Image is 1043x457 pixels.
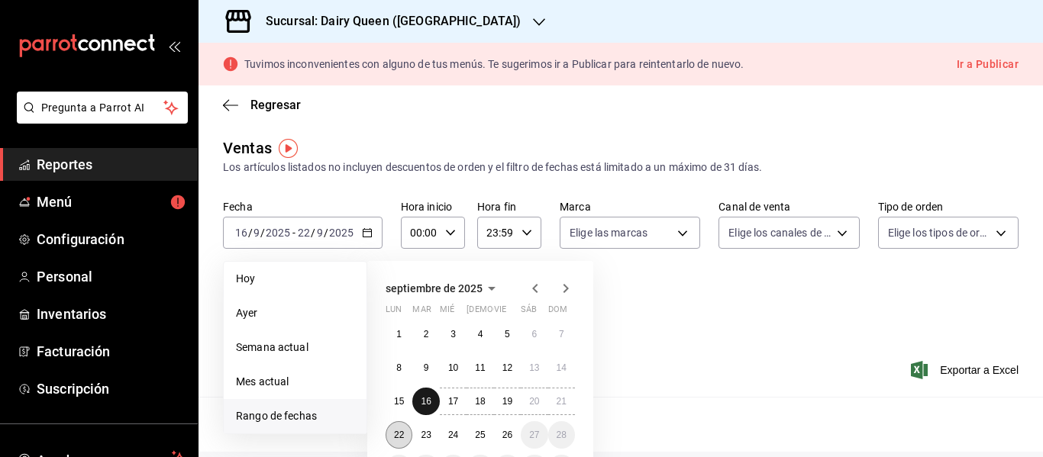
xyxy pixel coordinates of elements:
abbr: 16 de septiembre de 2025 [421,396,431,407]
span: / [248,227,253,239]
abbr: martes [412,304,431,320]
abbr: jueves [467,304,557,320]
span: Menú [37,191,186,212]
button: 16 de septiembre de 2025 [412,388,439,415]
span: Configuración [37,229,186,249]
abbr: 11 de septiembre de 2025 [475,362,485,373]
span: Reportes [37,154,186,175]
abbr: 18 de septiembre de 2025 [475,396,485,407]
button: 18 de septiembre de 2025 [467,388,493,415]
abbr: 2 de septiembre de 2025 [424,329,429,340]
abbr: 20 de septiembre de 2025 [529,396,539,407]
abbr: 7 de septiembre de 2025 [559,329,564,340]
button: Regresar [223,98,301,112]
span: Regresar [250,98,301,112]
input: -- [234,227,248,239]
abbr: 15 de septiembre de 2025 [394,396,404,407]
button: 10 de septiembre de 2025 [440,354,467,381]
label: Hora inicio [401,201,465,212]
span: / [324,227,328,239]
input: -- [316,227,324,239]
abbr: sábado [521,304,537,320]
button: 20 de septiembre de 2025 [521,388,547,415]
abbr: 19 de septiembre de 2025 [502,396,512,407]
button: 27 de septiembre de 2025 [521,421,547,449]
label: Hora fin [477,201,541,212]
button: 23 de septiembre de 2025 [412,421,439,449]
span: Semana actual [236,340,354,356]
label: Tipo de orden [878,201,1019,212]
abbr: 1 de septiembre de 2025 [396,329,402,340]
button: 9 de septiembre de 2025 [412,354,439,381]
span: Inventarios [37,304,186,324]
span: Facturación [37,341,186,362]
abbr: 24 de septiembre de 2025 [448,430,458,440]
abbr: 21 de septiembre de 2025 [557,396,567,407]
span: Suscripción [37,378,186,399]
button: 26 de septiembre de 2025 [494,421,521,449]
input: ---- [265,227,291,239]
button: 15 de septiembre de 2025 [386,388,412,415]
abbr: domingo [548,304,567,320]
span: Pregunta a Parrot AI [41,100,164,116]
label: Marca [560,201,700,212]
label: Canal de venta [718,201,859,212]
abbr: 22 de septiembre de 2025 [394,430,404,440]
span: - [292,227,295,239]
div: Los artículos listados no incluyen descuentos de orden y el filtro de fechas está limitado a un m... [223,159,1019,175]
img: Tooltip marker [279,139,298,158]
label: Fecha [223,201,383,212]
span: / [260,227,265,239]
span: Ayer [236,305,354,321]
abbr: 17 de septiembre de 2025 [448,396,458,407]
span: / [311,227,315,239]
button: 4 de septiembre de 2025 [467,320,493,348]
abbr: 3 de septiembre de 2025 [450,329,456,340]
abbr: 26 de septiembre de 2025 [502,430,512,440]
abbr: lunes [386,304,402,320]
abbr: 10 de septiembre de 2025 [448,362,458,373]
button: 25 de septiembre de 2025 [467,421,493,449]
button: septiembre de 2025 [386,279,501,298]
span: septiembre de 2025 [386,282,483,294]
button: 28 de septiembre de 2025 [548,421,575,449]
button: Ir a Publicar [957,55,1019,74]
span: Elige los canales de venta [728,225,831,240]
p: Tuvimos inconvenientes con alguno de tus menús. Te sugerimos ir a Publicar para reintentarlo de n... [244,59,744,69]
button: 17 de septiembre de 2025 [440,388,467,415]
button: 21 de septiembre de 2025 [548,388,575,415]
span: Hoy [236,271,354,287]
button: Pregunta a Parrot AI [17,92,188,124]
button: 3 de septiembre de 2025 [440,320,467,348]
abbr: 14 de septiembre de 2025 [557,362,567,373]
span: Elige las marcas [570,225,647,240]
span: Elige los tipos de orden [888,225,990,240]
abbr: 23 de septiembre de 2025 [421,430,431,440]
button: 8 de septiembre de 2025 [386,354,412,381]
input: ---- [328,227,354,239]
abbr: 6 de septiembre de 2025 [531,329,537,340]
button: 6 de septiembre de 2025 [521,320,547,348]
abbr: viernes [494,304,506,320]
button: open_drawer_menu [168,40,180,52]
abbr: 8 de septiembre de 2025 [396,362,402,373]
a: Pregunta a Parrot AI [11,111,188,127]
button: 14 de septiembre de 2025 [548,354,575,381]
h3: Sucursal: Dairy Queen ([GEOGRAPHIC_DATA]) [253,12,521,31]
span: Personal [37,266,186,287]
abbr: 27 de septiembre de 2025 [529,430,539,440]
button: 5 de septiembre de 2025 [494,320,521,348]
abbr: 28 de septiembre de 2025 [557,430,567,440]
button: 19 de septiembre de 2025 [494,388,521,415]
button: Exportar a Excel [914,361,1019,379]
abbr: 5 de septiembre de 2025 [505,329,510,340]
button: 12 de septiembre de 2025 [494,354,521,381]
abbr: 12 de septiembre de 2025 [502,362,512,373]
div: Ventas [223,137,272,159]
button: 11 de septiembre de 2025 [467,354,493,381]
abbr: 4 de septiembre de 2025 [478,329,483,340]
abbr: 9 de septiembre de 2025 [424,362,429,373]
button: 7 de septiembre de 2025 [548,320,575,348]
